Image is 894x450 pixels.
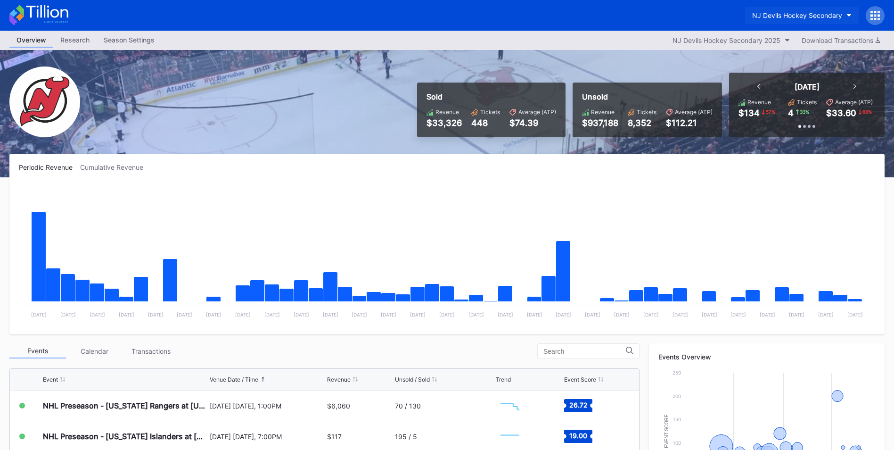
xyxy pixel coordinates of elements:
[9,344,66,358] div: Events
[747,99,771,106] div: Revenue
[795,82,820,92] div: [DATE]
[210,376,258,383] div: Venue Date / Time
[123,344,179,358] div: Transactions
[527,312,542,317] text: [DATE]
[543,348,626,355] input: Search
[789,312,804,317] text: [DATE]
[9,67,80,137] img: NJ_Devils_Hockey_Secondary.png
[43,376,58,383] div: Event
[675,108,713,116] div: Average (ATP)
[835,99,873,106] div: Average (ATP)
[435,108,459,116] div: Revenue
[614,312,630,317] text: [DATE]
[206,312,221,317] text: [DATE]
[666,118,713,128] div: $112.21
[797,34,885,47] button: Download Transactions
[752,11,842,19] div: NJ Devils Hockey Secondary
[439,312,455,317] text: [DATE]
[673,312,688,317] text: [DATE]
[658,353,875,361] div: Events Overview
[395,376,430,383] div: Unsold / Sold
[673,440,681,446] text: 100
[760,312,775,317] text: [DATE]
[673,393,681,399] text: 200
[498,312,513,317] text: [DATE]
[43,432,207,441] div: NHL Preseason - [US_STATE] Islanders at [US_STATE] Devils
[323,312,338,317] text: [DATE]
[788,108,794,118] div: 4
[585,312,600,317] text: [DATE]
[496,394,524,417] svg: Chart title
[119,312,134,317] text: [DATE]
[730,312,746,317] text: [DATE]
[569,432,587,440] text: 19.00
[426,92,556,101] div: Sold
[294,312,309,317] text: [DATE]
[797,99,817,106] div: Tickets
[668,34,795,47] button: NJ Devils Hockey Secondary 2025
[637,108,656,116] div: Tickets
[861,108,873,116] div: 68 %
[395,433,417,441] div: 195 / 5
[702,312,717,317] text: [DATE]
[19,183,875,325] svg: Chart title
[148,312,164,317] text: [DATE]
[53,33,97,47] div: Research
[66,344,123,358] div: Calendar
[97,33,162,48] a: Season Settings
[480,108,500,116] div: Tickets
[264,312,280,317] text: [DATE]
[745,7,859,24] button: NJ Devils Hockey Secondary
[352,312,367,317] text: [DATE]
[518,108,556,116] div: Average (ATP)
[19,163,80,171] div: Periodic Revenue
[31,312,47,317] text: [DATE]
[43,401,207,410] div: NHL Preseason - [US_STATE] Rangers at [US_STATE] Devils
[826,108,856,118] div: $33.60
[410,312,426,317] text: [DATE]
[210,402,325,410] div: [DATE] [DATE], 1:00PM
[235,312,251,317] text: [DATE]
[643,312,659,317] text: [DATE]
[582,92,713,101] div: Unsold
[60,312,76,317] text: [DATE]
[738,108,760,118] div: $134
[628,118,656,128] div: 8,352
[381,312,396,317] text: [DATE]
[327,402,350,410] div: $6,060
[80,163,151,171] div: Cumulative Revenue
[673,417,681,422] text: 150
[90,312,105,317] text: [DATE]
[802,36,880,44] div: Download Transactions
[426,118,462,128] div: $33,326
[496,425,524,448] svg: Chart title
[9,33,53,48] a: Overview
[799,108,810,116] div: 33 %
[97,33,162,47] div: Season Settings
[673,370,681,375] text: 250
[327,433,342,441] div: $117
[582,118,618,128] div: $937,188
[468,312,484,317] text: [DATE]
[53,33,97,48] a: Research
[496,376,511,383] div: Trend
[765,108,776,116] div: 57 %
[177,312,192,317] text: [DATE]
[509,118,556,128] div: $74.39
[818,312,834,317] text: [DATE]
[591,108,615,116] div: Revenue
[327,376,351,383] div: Revenue
[847,312,863,317] text: [DATE]
[556,312,571,317] text: [DATE]
[564,376,596,383] div: Event Score
[471,118,500,128] div: 448
[395,402,421,410] div: 70 / 130
[210,433,325,441] div: [DATE] [DATE], 7:00PM
[569,401,587,409] text: 26.72
[673,36,780,44] div: NJ Devils Hockey Secondary 2025
[664,414,669,448] text: Event Score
